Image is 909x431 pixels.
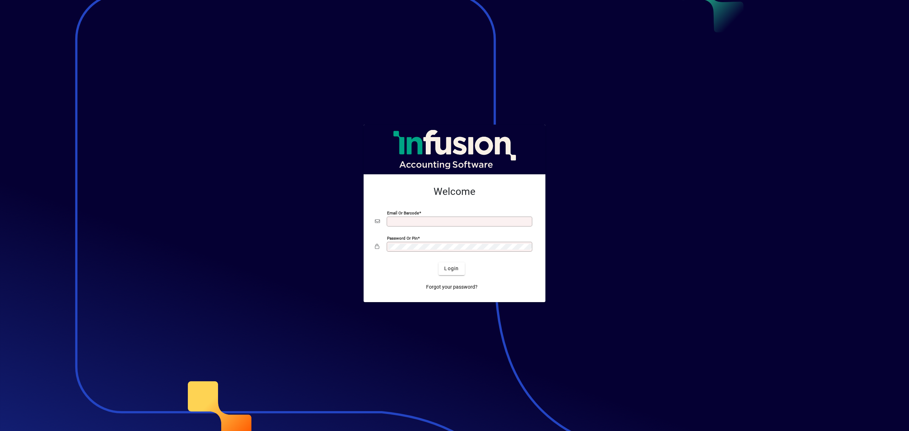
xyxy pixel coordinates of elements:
mat-label: Password or Pin [387,235,418,240]
h2: Welcome [375,186,534,198]
button: Login [439,262,464,275]
span: Login [444,265,459,272]
span: Forgot your password? [426,283,478,291]
a: Forgot your password? [423,281,480,294]
mat-label: Email or Barcode [387,210,419,215]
